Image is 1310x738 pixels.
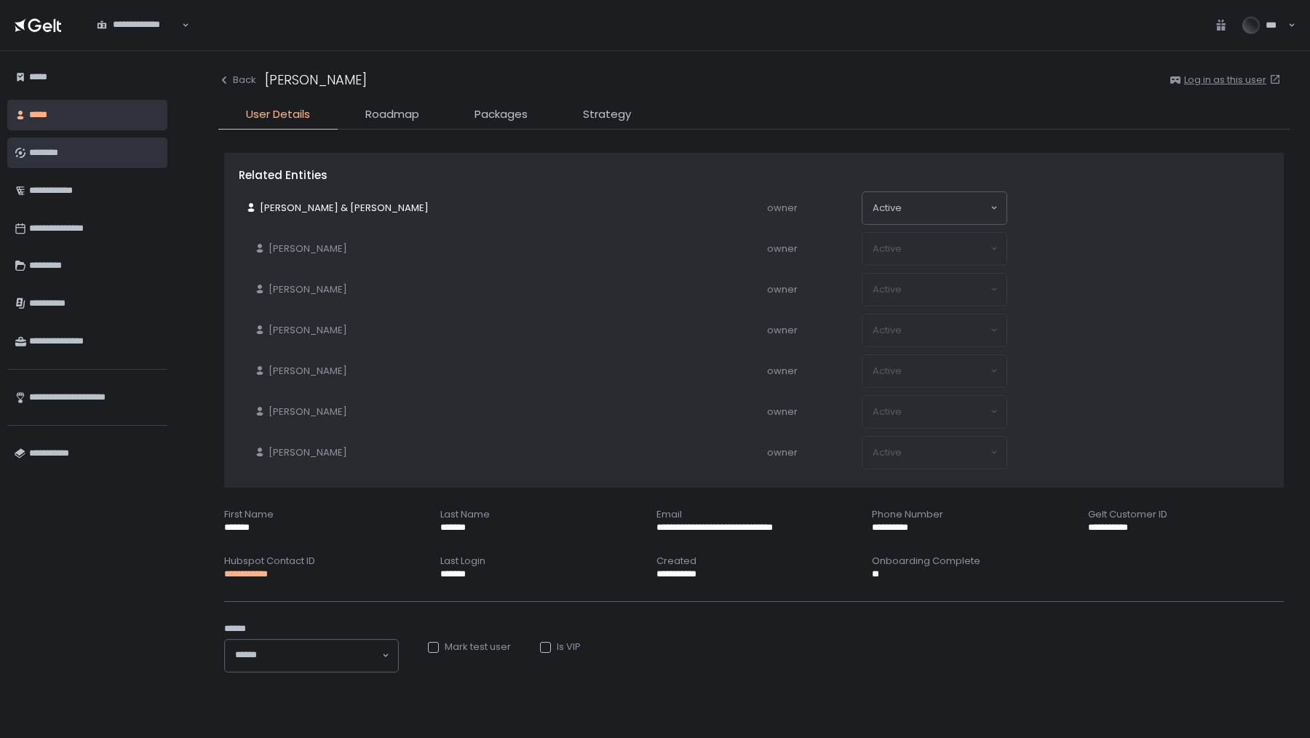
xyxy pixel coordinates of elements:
[248,237,353,261] a: [PERSON_NAME]
[1184,74,1284,87] a: Log in as this user
[440,508,636,521] div: Last Name
[265,70,367,90] div: [PERSON_NAME]
[767,323,798,337] span: owner
[269,365,347,378] span: [PERSON_NAME]
[248,400,353,424] a: [PERSON_NAME]
[248,359,353,384] a: [PERSON_NAME]
[97,31,180,46] input: Search for option
[902,201,989,215] input: Search for option
[246,106,310,123] span: User Details
[365,106,419,123] span: Roadmap
[87,10,189,40] div: Search for option
[269,242,347,255] span: [PERSON_NAME]
[239,167,1269,184] div: Related Entities
[239,196,434,221] a: [PERSON_NAME] & [PERSON_NAME]
[260,202,429,215] span: [PERSON_NAME] & [PERSON_NAME]
[269,283,347,296] span: [PERSON_NAME]
[656,508,852,521] div: Email
[767,242,798,255] span: owner
[1088,508,1284,521] div: Gelt Customer ID
[224,555,420,568] div: Hubspot Contact ID
[767,405,798,418] span: owner
[873,202,902,215] span: active
[225,640,398,672] div: Search for option
[862,192,1007,224] div: Search for option
[767,364,798,378] span: owner
[269,324,347,337] span: [PERSON_NAME]
[767,445,798,459] span: owner
[872,508,1068,521] div: Phone Number
[656,555,852,568] div: Created
[767,282,798,296] span: owner
[224,508,420,521] div: First Name
[269,405,347,418] span: [PERSON_NAME]
[248,318,353,343] a: [PERSON_NAME]
[248,440,353,465] a: [PERSON_NAME]
[248,277,353,302] a: [PERSON_NAME]
[269,446,347,459] span: [PERSON_NAME]
[218,74,256,87] button: Back
[440,555,636,568] div: Last Login
[475,106,528,123] span: Packages
[264,648,381,663] input: Search for option
[583,106,631,123] span: Strategy
[767,201,798,215] span: owner
[872,555,1068,568] div: Onboarding Complete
